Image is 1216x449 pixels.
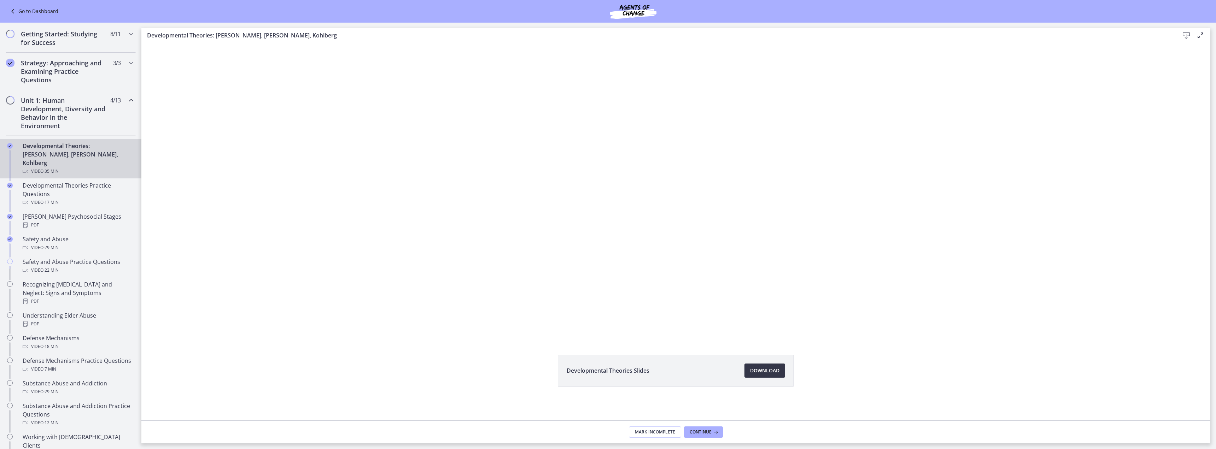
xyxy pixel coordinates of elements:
i: Completed [7,143,13,149]
div: Video [23,388,133,396]
span: Download [750,366,779,375]
div: PDF [23,297,133,306]
i: Completed [7,236,13,242]
span: · 29 min [43,388,59,396]
iframe: Video Lesson [141,38,1210,338]
div: Video [23,198,133,207]
span: Mark Incomplete [635,429,675,435]
div: Defense Mechanisms [23,334,133,351]
div: [PERSON_NAME] Psychosocial Stages [23,212,133,229]
div: PDF [23,221,133,229]
div: Defense Mechanisms Practice Questions [23,356,133,373]
div: Video [23,365,133,373]
span: · 22 min [43,266,59,274]
i: Completed [7,183,13,188]
span: Developmental Theories Slides [567,366,649,375]
div: Video [23,243,133,252]
button: Mark Incomplete [629,426,681,438]
div: Video [23,266,133,274]
a: Go to Dashboard [8,7,58,16]
span: · 18 min [43,342,59,351]
div: Video [23,419,133,427]
span: · 29 min [43,243,59,252]
span: · 7 min [43,365,56,373]
div: Understanding Elder Abuse [23,311,133,328]
span: 8 / 11 [110,30,121,38]
button: Continue [684,426,723,438]
span: · 35 min [43,167,59,176]
h3: Developmental Theories: [PERSON_NAME], [PERSON_NAME], Kohlberg [147,31,1168,40]
span: · 17 min [43,198,59,207]
img: Agents of Change [591,3,676,20]
span: 3 / 3 [113,59,121,67]
span: · 12 min [43,419,59,427]
div: Safety and Abuse Practice Questions [23,258,133,274]
div: Substance Abuse and Addiction [23,379,133,396]
div: Safety and Abuse [23,235,133,252]
h2: Unit 1: Human Development, Diversity and Behavior in the Environment [21,96,107,130]
a: Download [744,364,785,378]
span: Continue [690,429,712,435]
div: Video [23,342,133,351]
div: Recognizing [MEDICAL_DATA] and Neglect: Signs and Symptoms [23,280,133,306]
div: Developmental Theories Practice Questions [23,181,133,207]
div: Developmental Theories: [PERSON_NAME], [PERSON_NAME], Kohlberg [23,142,133,176]
h2: Getting Started: Studying for Success [21,30,107,47]
i: Completed [7,214,13,219]
h2: Strategy: Approaching and Examining Practice Questions [21,59,107,84]
div: Video [23,167,133,176]
div: Substance Abuse and Addiction Practice Questions [23,402,133,427]
i: Completed [6,59,14,67]
div: PDF [23,320,133,328]
span: 4 / 13 [110,96,121,105]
